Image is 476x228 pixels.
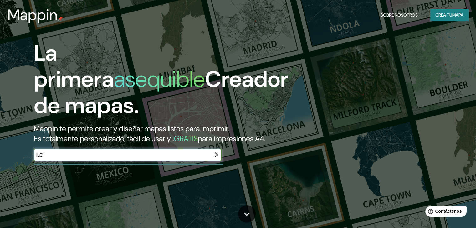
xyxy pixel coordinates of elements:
font: La primera [34,38,114,94]
input: Elige tu lugar favorito [34,151,209,159]
font: para impresiones A4. [198,134,265,143]
button: Crea tumapa [430,9,468,21]
iframe: Lanzador de widgets de ayuda [420,204,469,221]
button: Sobre nosotros [378,9,420,21]
font: Mappin [8,5,58,25]
font: Crea tu [435,12,452,18]
font: Es totalmente personalizado, fácil de usar y... [34,134,174,143]
font: Creador de mapas. [34,65,289,120]
font: asequible [114,65,205,94]
font: mapa [452,12,463,18]
font: Mappin te permite crear y diseñar mapas listos para imprimir. [34,124,229,133]
font: Sobre nosotros [381,12,418,18]
img: pin de mapeo [58,16,63,21]
font: GRATIS [174,134,198,143]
